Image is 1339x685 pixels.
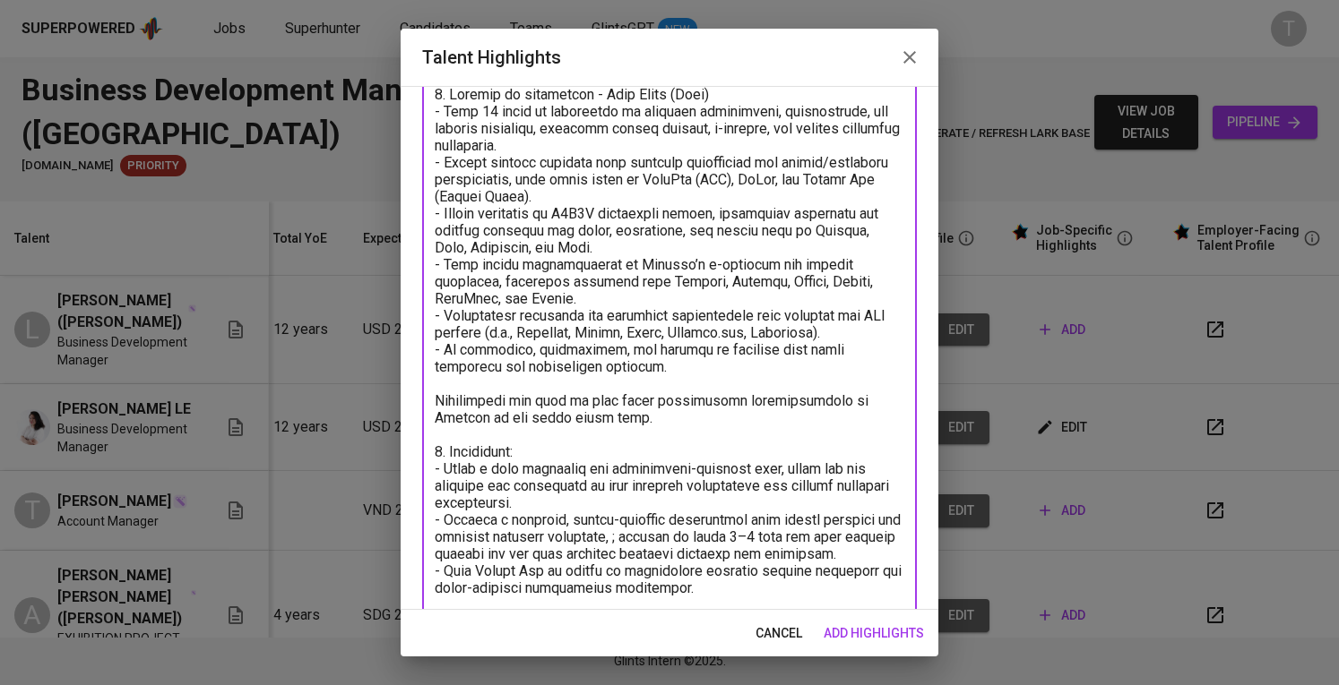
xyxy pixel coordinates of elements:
span: cancel [756,622,802,645]
button: cancel [748,617,809,650]
button: add highlights [816,617,931,650]
h2: Talent Highlights [422,43,917,72]
textarea: 8. Loremip do sitametcon - Adip Elits (Doei) - Temp 14 incid ut laboreetdo ma aliquaen adminimven... [435,86,904,596]
span: add highlights [824,622,924,645]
